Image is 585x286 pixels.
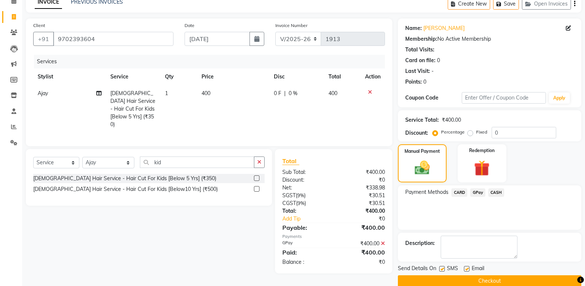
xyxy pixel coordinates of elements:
div: Card on file: [405,57,436,64]
div: GPay [277,240,334,248]
div: No Active Membership [405,35,574,43]
div: ₹400.00 [442,116,461,124]
th: Price [197,68,270,85]
span: 400 [202,90,210,97]
div: ₹400.00 [334,248,390,257]
div: ₹400.00 [334,240,390,248]
th: Qty [161,68,197,85]
div: ₹0 [334,176,390,184]
div: Coupon Code [405,94,461,102]
div: Name: [405,24,422,32]
div: 0 [423,78,426,86]
span: 1 [165,90,168,97]
span: CASH [488,188,504,197]
div: Last Visit: [405,67,430,75]
div: Services [34,55,390,68]
span: 400 [328,90,337,97]
img: _cash.svg [410,159,434,176]
div: ₹0 [334,258,390,266]
th: Total [324,68,361,85]
span: | [284,90,286,97]
span: 0 % [289,90,297,97]
label: Client [33,22,45,29]
label: Date [185,22,195,29]
span: 9% [297,200,304,206]
th: Disc [269,68,324,85]
th: Service [106,68,161,85]
label: Manual Payment [405,148,440,155]
div: 0 [437,57,440,64]
div: Payable: [277,223,334,232]
span: CARD [451,188,467,197]
span: Total [282,157,299,165]
span: SGST [282,192,296,199]
div: - [431,67,434,75]
input: Search by Name/Mobile/Email/Code [53,32,173,46]
div: ( ) [277,199,334,207]
span: SMS [447,265,458,274]
div: [DEMOGRAPHIC_DATA] Hair Service - Hair Cut For Kids [Below10 Yrs] (₹500) [33,185,218,193]
div: [DEMOGRAPHIC_DATA] Hair Service - Hair Cut For Kids [Below 5 Yrs] (₹350) [33,175,216,182]
div: ₹30.51 [334,199,390,207]
div: Sub Total: [277,168,334,176]
a: Add Tip [277,215,343,223]
div: Service Total: [405,116,439,124]
div: Balance : [277,258,334,266]
div: Total Visits: [405,46,434,54]
button: +91 [33,32,54,46]
div: ₹400.00 [334,207,390,215]
span: 0 F [274,90,281,97]
span: Send Details On [398,265,436,274]
span: CGST [282,200,296,206]
button: Apply [549,92,570,104]
label: Redemption [469,147,495,154]
div: ₹338.98 [334,184,390,192]
div: Discount: [277,176,334,184]
input: Enter Offer / Coupon Code [462,92,546,104]
div: Membership: [405,35,437,43]
div: ₹400.00 [334,223,390,232]
span: 9% [297,192,304,198]
th: Stylist [33,68,106,85]
label: Fixed [476,129,487,135]
div: Total: [277,207,334,215]
div: ( ) [277,192,334,199]
div: Points: [405,78,422,86]
a: [PERSON_NAME] [423,24,465,32]
label: Invoice Number [275,22,307,29]
input: Search or Scan [140,157,254,168]
span: Payment Methods [405,188,448,196]
div: Net: [277,184,334,192]
div: Description: [405,239,435,247]
div: Paid: [277,248,334,257]
span: [DEMOGRAPHIC_DATA] Hair Service - Hair Cut For Kids [Below 5 Yrs] (₹350) [110,90,155,128]
th: Action [361,68,385,85]
img: _gift.svg [469,158,495,178]
div: Payments [282,233,385,240]
span: GPay [470,188,485,197]
div: ₹400.00 [334,168,390,176]
div: Discount: [405,129,428,137]
span: Email [472,265,484,274]
div: ₹0 [343,215,390,223]
label: Percentage [441,129,465,135]
div: ₹30.51 [334,192,390,199]
span: Ajay [38,90,48,97]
